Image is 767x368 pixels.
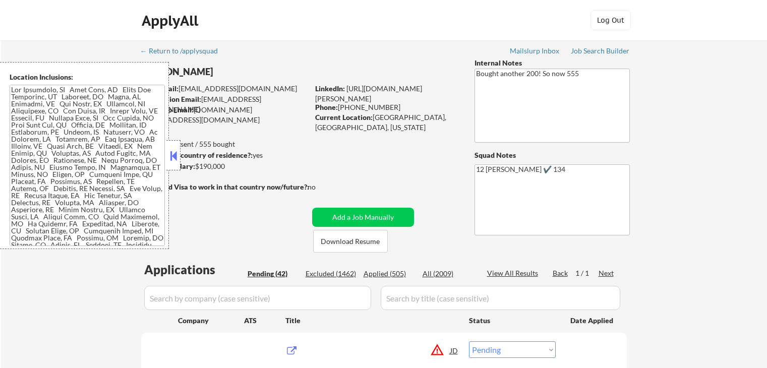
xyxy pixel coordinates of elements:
[599,268,615,278] div: Next
[142,94,309,114] div: [EMAIL_ADDRESS][DOMAIN_NAME]
[141,139,309,149] div: 505 sent / 555 bought
[141,182,309,191] strong: Will need Visa to work in that country now/future?:
[487,268,541,278] div: View All Results
[140,47,227,54] div: ← Return to /applysquad
[313,230,388,253] button: Download Resume
[244,316,285,326] div: ATS
[141,161,309,171] div: $190,000
[315,84,345,93] strong: LinkedIn:
[308,182,336,192] div: no
[575,268,599,278] div: 1 / 1
[315,112,458,132] div: [GEOGRAPHIC_DATA], [GEOGRAPHIC_DATA], [US_STATE]
[449,341,459,359] div: JD
[381,286,620,310] input: Search by title (case sensitive)
[142,12,201,29] div: ApplyAll
[141,105,309,125] div: [DOMAIN_NAME][EMAIL_ADDRESS][DOMAIN_NAME]
[141,151,253,159] strong: Can work in country of residence?:
[141,66,348,78] div: [PERSON_NAME]
[510,47,560,57] a: Mailslurp Inbox
[285,316,459,326] div: Title
[315,113,373,121] strong: Current Location:
[312,208,414,227] button: Add a Job Manually
[315,102,458,112] div: [PHONE_NUMBER]
[142,84,309,94] div: [EMAIL_ADDRESS][DOMAIN_NAME]
[475,150,630,160] div: Squad Notes
[141,150,306,160] div: yes
[570,316,615,326] div: Date Applied
[571,47,630,54] div: Job Search Builder
[140,47,227,57] a: ← Return to /applysquad
[553,268,569,278] div: Back
[591,10,631,30] button: Log Out
[306,269,356,279] div: Excluded (1462)
[10,72,165,82] div: Location Inclusions:
[469,311,556,329] div: Status
[510,47,560,54] div: Mailslurp Inbox
[144,264,244,276] div: Applications
[364,269,414,279] div: Applied (505)
[178,316,244,326] div: Company
[571,47,630,57] a: Job Search Builder
[423,269,473,279] div: All (2009)
[315,84,422,103] a: [URL][DOMAIN_NAME][PERSON_NAME]
[430,343,444,357] button: warning_amber
[144,286,371,310] input: Search by company (case sensitive)
[315,103,338,111] strong: Phone:
[248,269,298,279] div: Pending (42)
[475,58,630,68] div: Internal Notes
